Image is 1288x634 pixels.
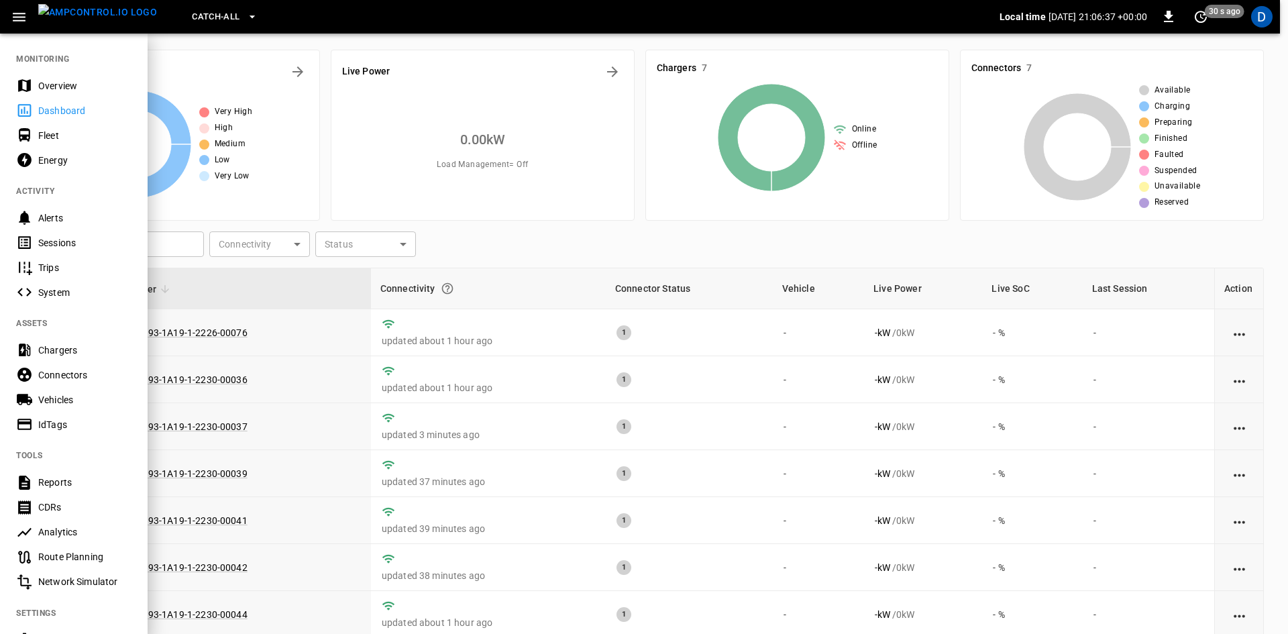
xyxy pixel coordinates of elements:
div: Dashboard [38,104,131,117]
div: Reports [38,476,131,489]
div: Vehicles [38,393,131,407]
div: Sessions [38,236,131,250]
div: Trips [38,261,131,274]
p: Local time [1000,10,1046,23]
div: CDRs [38,500,131,514]
button: set refresh interval [1190,6,1212,28]
div: IdTags [38,418,131,431]
div: Network Simulator [38,575,131,588]
div: Energy [38,154,131,167]
div: Route Planning [38,550,131,564]
div: Fleet [38,129,131,142]
span: Catch-all [192,9,239,25]
div: Alerts [38,211,131,225]
img: ampcontrol.io logo [38,4,157,21]
div: Analytics [38,525,131,539]
span: 30 s ago [1205,5,1244,18]
div: Overview [38,79,131,93]
div: profile-icon [1251,6,1273,28]
div: Connectors [38,368,131,382]
p: [DATE] 21:06:37 +00:00 [1049,10,1147,23]
div: System [38,286,131,299]
div: Chargers [38,344,131,357]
